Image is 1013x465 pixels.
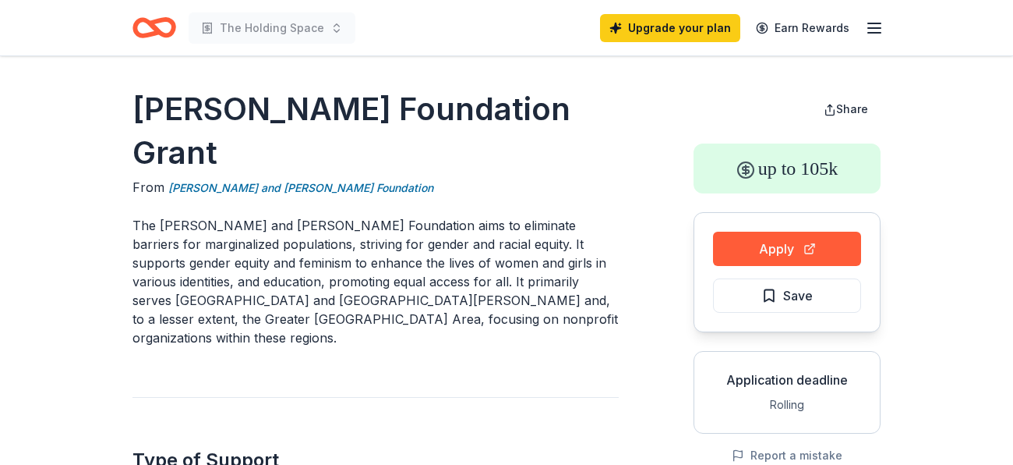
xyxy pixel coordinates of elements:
h1: [PERSON_NAME] Foundation Grant [132,87,619,175]
div: From [132,178,619,197]
button: Apply [713,232,861,266]
button: Save [713,279,861,313]
span: Save [783,286,813,306]
a: Home [132,9,176,46]
a: Earn Rewards [747,14,859,42]
button: Report a mistake [732,446,842,465]
button: Share [811,94,881,125]
span: Share [836,102,868,115]
span: The Holding Space [220,19,324,37]
a: [PERSON_NAME] and [PERSON_NAME] Foundation [168,179,433,197]
div: up to 105k [694,144,881,193]
button: The Holding Space [189,12,355,44]
div: Application deadline [707,371,867,389]
div: Rolling [707,396,867,414]
a: Upgrade your plan [600,14,740,42]
p: The [PERSON_NAME] and [PERSON_NAME] Foundation aims to eliminate barriers for marginalized popula... [132,216,619,347]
